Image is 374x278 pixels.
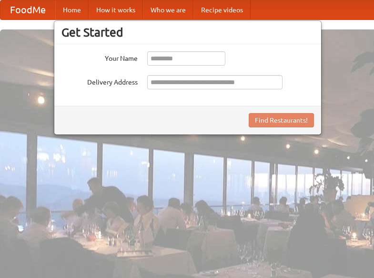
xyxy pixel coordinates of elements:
[61,75,138,87] label: Delivery Address
[0,0,55,19] a: FoodMe
[61,25,314,39] h3: Get Started
[89,0,143,19] a: How it works
[193,0,251,19] a: Recipe videos
[249,113,314,127] button: Find Restaurants!
[61,51,138,63] label: Your Name
[143,0,193,19] a: Who we are
[55,0,89,19] a: Home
